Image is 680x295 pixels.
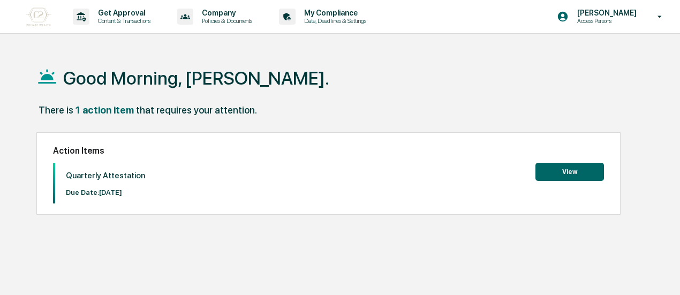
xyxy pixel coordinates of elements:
div: There is [39,104,73,116]
button: View [535,163,604,181]
div: 1 action item [75,104,134,116]
p: Policies & Documents [193,17,258,25]
p: [PERSON_NAME] [569,9,642,17]
img: logo [26,7,51,26]
h1: Good Morning, [PERSON_NAME]. [63,67,329,89]
a: View [535,166,604,176]
p: Access Persons [569,17,642,25]
div: that requires your attention. [136,104,257,116]
h2: Action Items [53,146,604,156]
p: My Compliance [296,9,372,17]
p: Content & Transactions [89,17,156,25]
p: Get Approval [89,9,156,17]
p: Due Date: [DATE] [66,188,145,196]
p: Quarterly Attestation [66,171,145,180]
p: Company [193,9,258,17]
p: Data, Deadlines & Settings [296,17,372,25]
